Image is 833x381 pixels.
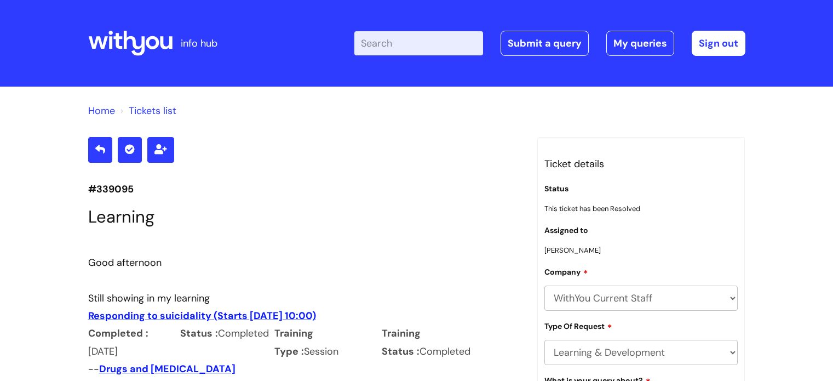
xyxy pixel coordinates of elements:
[88,104,115,117] a: Home
[88,254,521,271] div: Good afternoon
[544,226,588,235] label: Assigned to
[88,345,118,358] span: [DATE]
[146,327,148,340] span: :
[118,102,176,120] li: Tickets list
[354,31,745,56] div: | -
[215,327,218,340] span: :
[88,289,521,307] div: Still showing in my learning
[181,35,217,52] p: info hub
[420,345,470,358] span: Completed
[218,327,269,340] span: Completed
[99,362,235,376] a: Drugs and [MEDICAL_DATA]
[88,180,521,198] p: #339095
[129,104,176,117] a: Tickets list
[180,327,212,340] span: Status
[88,207,521,227] h1: Learning
[88,102,115,120] li: Solution home
[544,184,568,194] label: Status
[354,31,483,55] input: Search
[544,202,738,215] p: This ticket has been Resolved
[301,345,304,358] span: :
[544,266,588,277] label: Company
[606,31,674,56] a: My queries
[88,327,143,340] span: Completed
[304,345,338,358] span: Session
[274,327,313,357] span: Training Type
[544,320,612,331] label: Type Of Request
[88,309,316,322] a: Responding to suicidality (Starts [DATE] 10:00)
[544,244,738,257] p: [PERSON_NAME]
[382,327,421,357] span: Training Status
[544,155,738,173] h3: Ticket details
[692,31,745,56] a: Sign out
[501,31,589,56] a: Submit a query
[417,345,420,358] span: :
[88,362,99,376] span: --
